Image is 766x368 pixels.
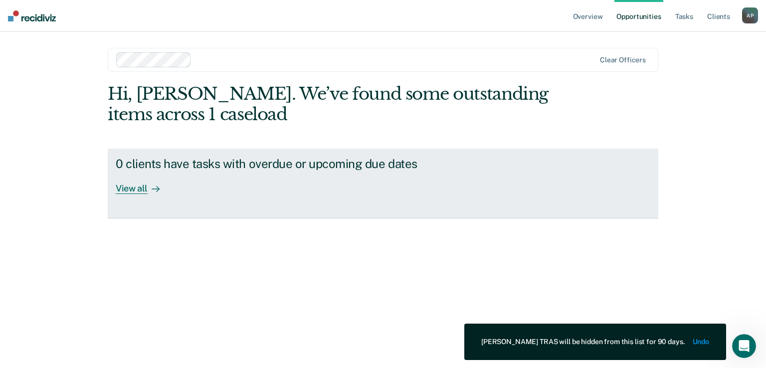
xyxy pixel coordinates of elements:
a: 0 clients have tasks with overdue or upcoming due datesView all [108,149,658,218]
div: A P [742,7,758,23]
img: Recidiviz [8,10,56,21]
div: [PERSON_NAME] TRAS will be hidden from this list for 90 days. [481,338,684,346]
div: View all [116,175,172,194]
div: 0 clients have tasks with overdue or upcoming due dates [116,157,466,171]
button: AP [742,7,758,23]
button: Undo [693,338,709,346]
iframe: Intercom live chat [732,334,756,358]
div: Hi, [PERSON_NAME]. We’ve found some outstanding items across 1 caseload [108,84,548,125]
div: Clear officers [600,56,646,64]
